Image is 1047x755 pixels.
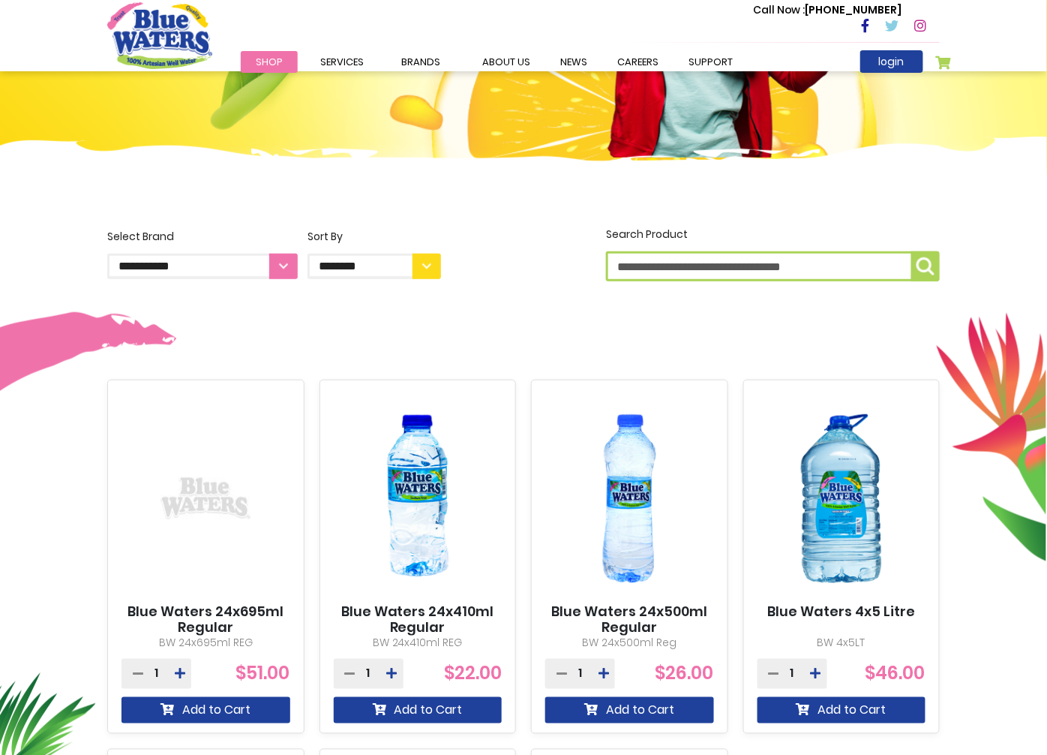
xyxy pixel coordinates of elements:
img: Blue Waters 24x410ml Regular [334,393,502,604]
input: Search Product [606,251,940,281]
a: Blue Waters 24x695ml Regular [121,604,290,636]
label: Search Product [606,227,940,281]
img: Blue Waters 24x695ml Regular [130,423,280,573]
a: News [545,51,602,73]
span: Services [320,55,364,69]
a: Blue Waters 4x5 Litre [767,604,915,621]
select: Sort By [307,254,441,279]
button: Add to Cart [121,697,290,723]
a: Blue Waters 24x410ml Regular [334,604,502,636]
button: Add to Cart [757,697,926,723]
a: store logo [107,2,212,68]
span: Call Now : [753,2,805,17]
span: Shop [256,55,283,69]
p: BW 4x5LT [757,636,926,651]
span: Brands [401,55,440,69]
img: search-icon.png [916,257,934,275]
p: BW 24x695ml REG [121,636,290,651]
a: Blue Waters 24x500ml Regular [545,604,714,636]
p: BW 24x500ml Reg [545,636,714,651]
p: BW 24x410ml REG [334,636,502,651]
button: Search Product [911,251,940,281]
span: $51.00 [236,661,290,686]
p: [PHONE_NUMBER] [753,2,902,18]
select: Select Brand [107,254,298,279]
a: careers [602,51,673,73]
div: Sort By [307,229,441,245]
img: Blue Waters 4x5 Litre [757,393,926,604]
span: $46.00 [865,661,925,686]
a: login [860,50,923,73]
label: Select Brand [107,229,298,279]
span: $26.00 [655,661,714,686]
img: Blue Waters 24x500ml Regular [545,393,714,604]
button: Add to Cart [334,697,502,723]
a: about us [467,51,545,73]
button: Add to Cart [545,697,714,723]
span: $22.00 [444,661,502,686]
a: support [673,51,748,73]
